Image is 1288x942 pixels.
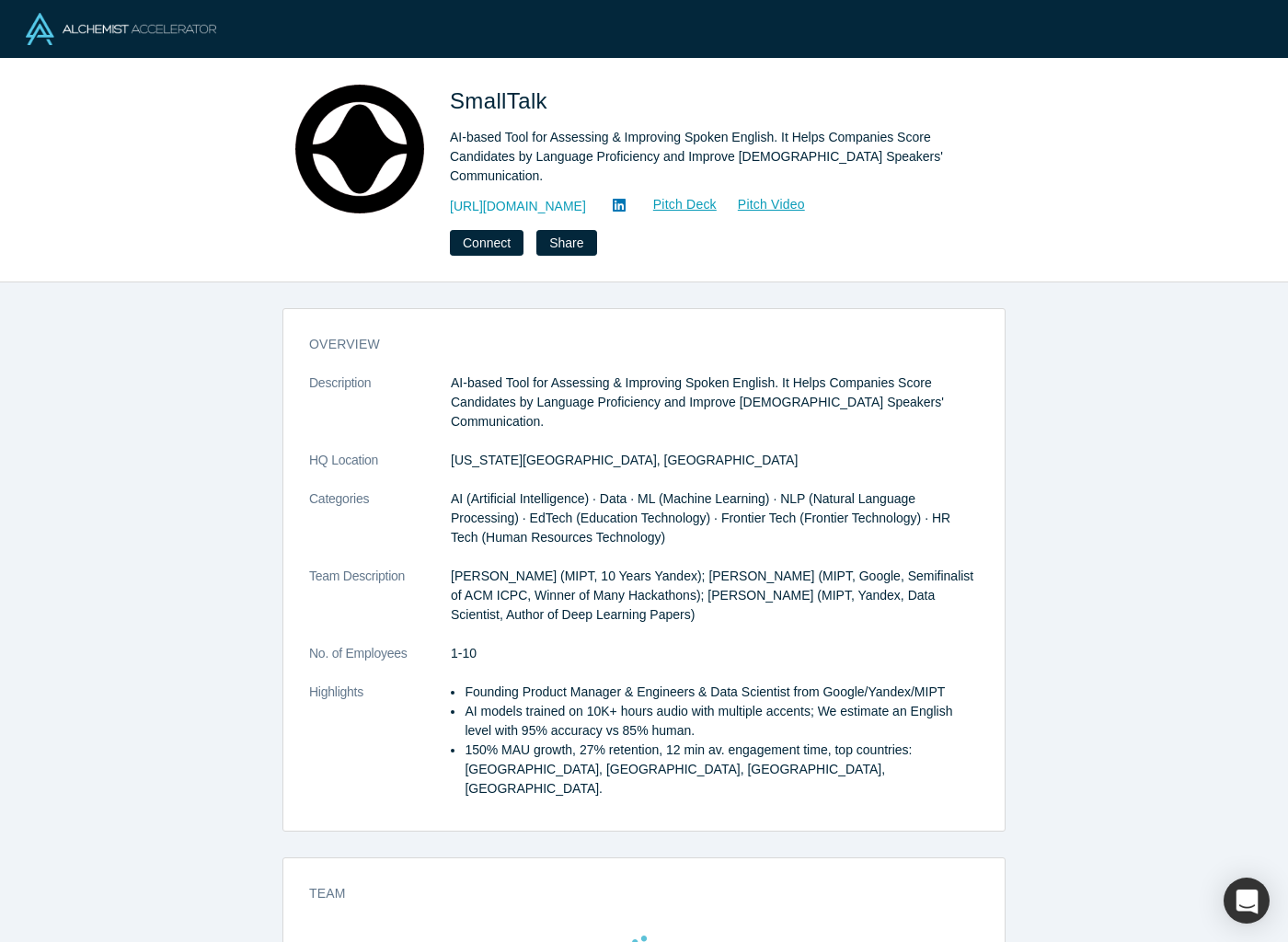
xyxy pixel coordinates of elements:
[536,230,596,256] button: Share
[451,644,979,663] dd: 1-10
[295,85,424,213] img: SmallTalk's Logo
[450,197,586,216] a: [URL][DOMAIN_NAME]
[451,451,979,470] dd: [US_STATE][GEOGRAPHIC_DATA], [GEOGRAPHIC_DATA]
[309,373,451,451] dt: Description
[309,567,451,644] dt: Team Description
[451,491,950,545] span: AI (Artificial Intelligence) · Data · ML (Machine Learning) · NLP (Natural Language Processing) ·...
[309,451,451,489] dt: HQ Location
[465,683,979,702] li: Founding Product Manager & Engineers & Data Scientist from Google/Yandex/MIPT
[465,741,979,798] li: 150% MAU growth, 27% retention, 12 min av. engagement time, top countries: [GEOGRAPHIC_DATA], [GE...
[450,128,965,186] div: AI-based Tool for Assessing & Improving Spoken English. It Helps Companies Score Candidates by La...
[26,13,216,45] img: Alchemist Logo
[451,373,979,431] p: AI-based Tool for Assessing & Improving Spoken English. It Helps Companies Score Candidates by La...
[309,489,451,567] dt: Categories
[450,88,554,113] span: SmallTalk
[451,567,979,625] p: [PERSON_NAME] (MIPT, 10 Years Yandex); [PERSON_NAME] (MIPT, Google, Semifinalist of ACM ICPC, Win...
[450,230,523,256] button: Connect
[718,194,806,215] a: Pitch Video
[465,702,979,741] li: AI models trained on 10K+ hours audio with multiple accents; We estimate an English level with 95...
[309,335,953,354] h3: overview
[309,644,451,683] dt: No. of Employees
[309,884,953,903] h3: Team
[633,194,718,215] a: Pitch Deck
[309,683,451,818] dt: Highlights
